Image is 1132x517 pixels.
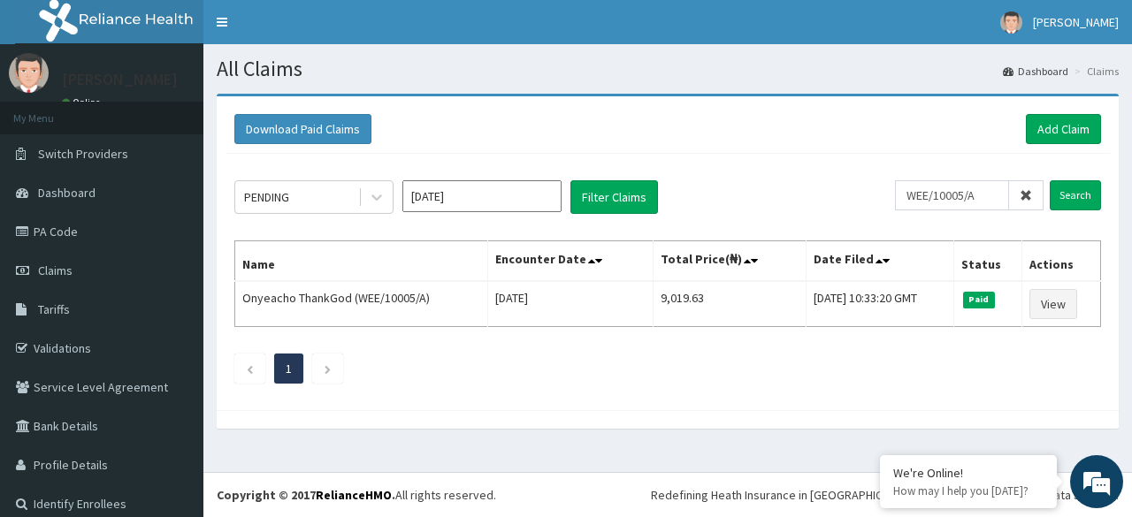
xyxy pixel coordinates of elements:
[402,180,562,212] input: Select Month and Year
[62,72,178,87] p: [PERSON_NAME]
[38,146,128,162] span: Switch Providers
[653,241,806,282] th: Total Price(₦)
[487,241,653,282] th: Encounter Date
[651,486,1119,504] div: Redefining Heath Insurance in [GEOGRAPHIC_DATA] using Telemedicine and Data Science!
[217,487,395,503] strong: Copyright © 2017 .
[38,185,96,201] span: Dashboard
[203,472,1132,517] footer: All rights reserved.
[1070,64,1119,79] li: Claims
[570,180,658,214] button: Filter Claims
[487,281,653,327] td: [DATE]
[246,361,254,376] a: Previous page
[1026,114,1101,144] a: Add Claim
[806,241,953,282] th: Date Filed
[1029,289,1077,319] a: View
[9,53,49,93] img: User Image
[653,281,806,327] td: 9,019.63
[38,301,70,317] span: Tariffs
[954,241,1022,282] th: Status
[893,483,1044,498] p: How may I help you today?
[963,292,995,308] span: Paid
[1033,14,1119,30] span: [PERSON_NAME]
[1003,64,1068,79] a: Dashboard
[324,361,332,376] a: Next page
[38,262,73,278] span: Claims
[234,114,371,144] button: Download Paid Claims
[1000,11,1022,34] img: User Image
[235,241,488,282] th: Name
[217,57,1119,80] h1: All Claims
[1022,241,1101,282] th: Actions
[235,281,488,327] td: Onyeacho ThankGod (WEE/10005/A)
[286,361,292,376] a: Page 1 is your current page
[893,465,1044,481] div: We're Online!
[244,188,289,206] div: PENDING
[1050,180,1101,210] input: Search
[895,180,1009,210] input: Search by HMO ID
[806,281,953,327] td: [DATE] 10:33:20 GMT
[316,487,392,503] a: RelianceHMO
[62,96,104,109] a: Online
